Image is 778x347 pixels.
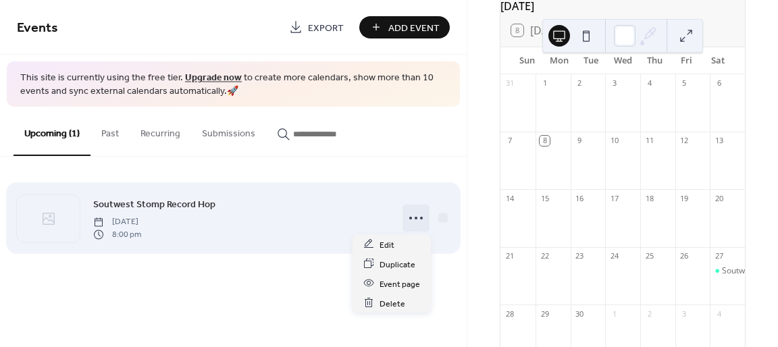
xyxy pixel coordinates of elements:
[575,78,585,88] div: 2
[644,309,654,319] div: 2
[609,78,619,88] div: 3
[540,136,550,146] div: 8
[380,238,394,252] span: Edit
[714,251,724,261] div: 27
[575,309,585,319] div: 30
[679,193,690,203] div: 19
[504,136,515,146] div: 7
[714,193,724,203] div: 20
[93,228,141,240] span: 8:00 pm
[540,193,550,203] div: 15
[308,21,344,35] span: Export
[540,78,550,88] div: 1
[710,265,745,277] div: Soutwest Stomp Record Hop
[130,107,191,155] button: Recurring
[504,251,515,261] div: 21
[714,309,724,319] div: 4
[359,16,450,38] button: Add Event
[20,72,446,98] span: This site is currently using the free tier. to create more calendars, show more than 10 events an...
[609,193,619,203] div: 17
[540,309,550,319] div: 29
[575,47,606,74] div: Tue
[504,193,515,203] div: 14
[575,136,585,146] div: 9
[380,296,405,311] span: Delete
[671,47,702,74] div: Fri
[185,69,242,87] a: Upgrade now
[679,251,690,261] div: 26
[380,277,420,291] span: Event page
[93,196,215,212] a: Soutwest Stomp Record Hop
[607,47,639,74] div: Wed
[279,16,354,38] a: Export
[388,21,440,35] span: Add Event
[644,136,654,146] div: 11
[609,309,619,319] div: 1
[609,136,619,146] div: 10
[575,251,585,261] div: 23
[679,136,690,146] div: 12
[191,107,266,155] button: Submissions
[575,193,585,203] div: 16
[14,107,90,156] button: Upcoming (1)
[504,78,515,88] div: 31
[93,198,215,212] span: Soutwest Stomp Record Hop
[679,309,690,319] div: 3
[380,257,415,271] span: Duplicate
[702,47,734,74] div: Sat
[679,78,690,88] div: 5
[644,251,654,261] div: 25
[644,193,654,203] div: 18
[609,251,619,261] div: 24
[90,107,130,155] button: Past
[714,78,724,88] div: 6
[639,47,671,74] div: Thu
[511,47,543,74] div: Sun
[504,309,515,319] div: 28
[543,47,575,74] div: Mon
[644,78,654,88] div: 4
[714,136,724,146] div: 13
[93,216,141,228] span: [DATE]
[540,251,550,261] div: 22
[17,15,58,41] span: Events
